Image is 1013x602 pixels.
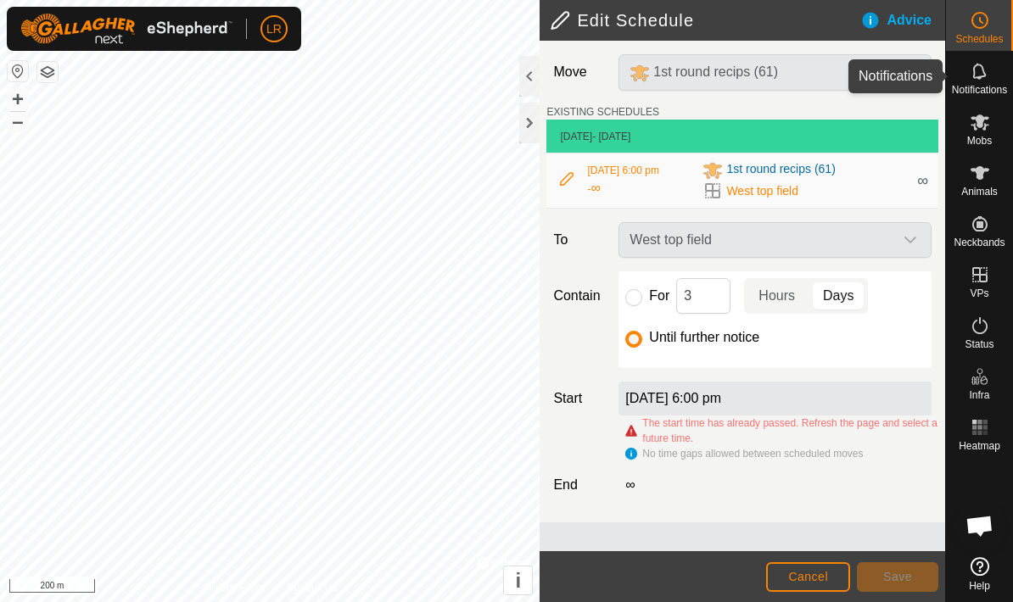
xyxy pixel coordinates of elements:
[959,441,1000,451] span: Heatmap
[857,562,938,592] button: Save
[954,237,1005,248] span: Neckbands
[618,477,641,492] label: ∞
[955,34,1003,44] span: Schedules
[504,566,532,594] button: i
[967,136,992,146] span: Mobs
[954,500,1005,551] div: Open chat
[560,131,592,142] span: [DATE]
[883,570,912,583] span: Save
[203,580,266,595] a: Privacy Policy
[587,178,600,198] div: -
[961,187,998,197] span: Animals
[516,569,522,592] span: i
[266,20,282,38] span: LR
[766,562,850,592] button: Cancel
[788,570,828,583] span: Cancel
[8,111,28,131] button: –
[550,10,859,31] h2: Edit Schedule
[969,390,989,400] span: Infra
[860,10,945,31] div: Advice
[649,289,669,303] label: For
[546,388,612,409] label: Start
[917,172,928,189] span: ∞
[8,61,28,81] button: Reset Map
[546,475,612,495] label: End
[969,581,990,591] span: Help
[726,160,835,181] span: 1st round recips (61)
[287,580,337,595] a: Contact Us
[758,286,795,306] span: Hours
[592,131,630,142] span: - [DATE]
[546,104,659,120] label: EXISTING SCHEDULES
[20,14,232,44] img: Gallagher Logo
[726,182,798,200] span: West top field
[625,391,721,405] label: [DATE] 6:00 pm
[546,54,612,91] label: Move
[8,89,28,109] button: +
[952,85,1007,95] span: Notifications
[546,222,612,258] label: To
[946,550,1013,598] a: Help
[970,288,988,298] span: VPs
[546,286,612,306] label: Contain
[587,164,658,176] span: [DATE] 6:00 pm
[823,286,853,306] span: Days
[965,339,993,349] span: Status
[649,331,759,344] label: Until further notice
[642,448,863,460] span: No time gaps allowed between scheduled moves
[37,62,58,82] button: Map Layers
[590,181,600,195] span: ∞
[625,415,952,446] div: The start time has already passed. Refresh the page and select a future time.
